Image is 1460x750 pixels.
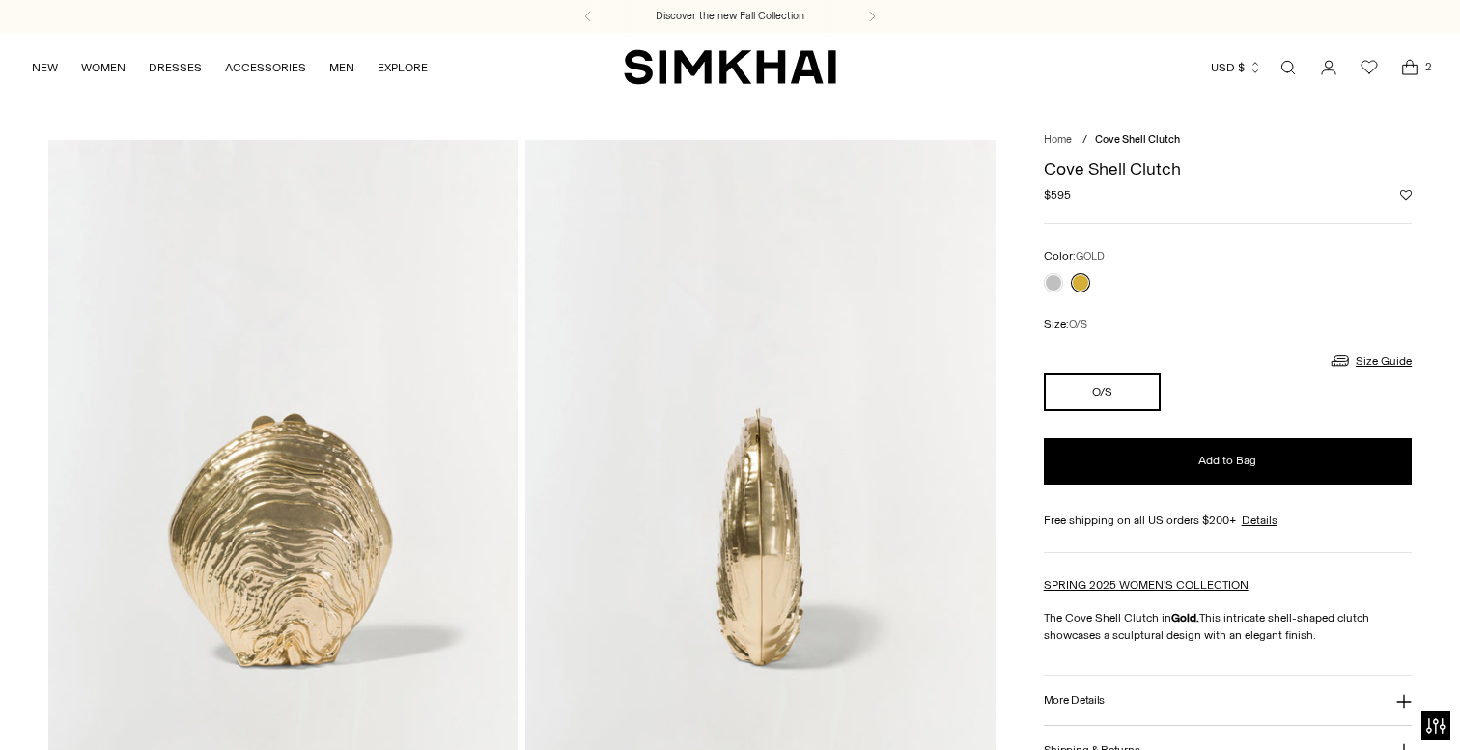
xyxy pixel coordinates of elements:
[1171,611,1199,625] strong: Gold.
[1419,58,1437,75] span: 2
[1095,133,1180,146] span: Cove Shell Clutch
[149,46,202,89] a: DRESSES
[1211,46,1262,89] button: USD $
[1044,316,1087,334] label: Size:
[329,46,354,89] a: MEN
[1329,348,1412,373] a: Size Guide
[1044,133,1072,146] a: Home
[378,46,428,89] a: EXPLORE
[1082,132,1087,149] div: /
[1044,676,1412,725] button: More Details
[1044,247,1105,265] label: Color:
[1069,319,1087,331] span: O/S
[1242,512,1277,529] a: Details
[656,9,804,24] a: Discover the new Fall Collection
[624,48,836,86] a: SIMKHAI
[15,677,194,735] iframe: Sign Up via Text for Offers
[1044,186,1071,204] span: $595
[1400,189,1412,201] button: Add to Wishlist
[225,46,306,89] a: ACCESSORIES
[1044,373,1162,411] button: O/S
[1350,48,1389,87] a: Wishlist
[32,46,58,89] a: NEW
[1309,48,1348,87] a: Go to the account page
[1044,609,1412,644] p: The Cove Shell Clutch in This intricate shell-shaped clutch showcases a sculptural design with an...
[1269,48,1307,87] a: Open search modal
[1044,512,1412,529] div: Free shipping on all US orders $200+
[1076,250,1105,263] span: GOLD
[1390,48,1429,87] a: Open cart modal
[1044,160,1412,178] h1: Cove Shell Clutch
[81,46,126,89] a: WOMEN
[1044,438,1412,485] button: Add to Bag
[1198,453,1256,469] span: Add to Bag
[1044,694,1105,707] h3: More Details
[1044,132,1412,149] nav: breadcrumbs
[1044,578,1249,592] a: SPRING 2025 WOMEN'S COLLECTION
